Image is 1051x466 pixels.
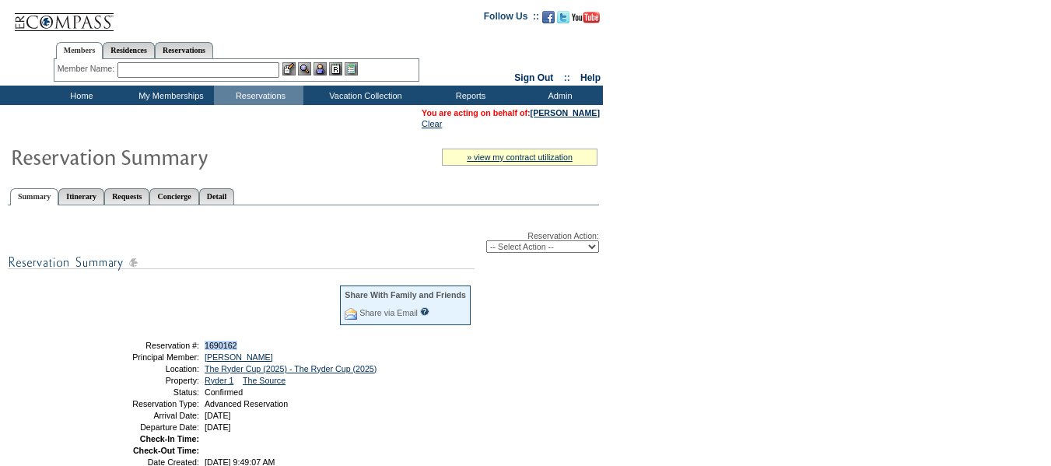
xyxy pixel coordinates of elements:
span: :: [564,72,570,83]
img: subTtlResSummary.gif [8,253,475,272]
a: Reservations [155,42,213,58]
img: Reservaton Summary [10,141,321,172]
td: Location: [88,364,199,373]
td: Admin [513,86,603,105]
span: Advanced Reservation [205,399,288,408]
a: The Ryder Cup (2025) - The Ryder Cup (2025) [205,364,377,373]
img: b_edit.gif [282,62,296,75]
td: My Memberships [124,86,214,105]
img: b_calculator.gif [345,62,358,75]
td: Reservation Type: [88,399,199,408]
a: Members [56,42,103,59]
td: Arrival Date: [88,411,199,420]
strong: Check-In Time: [140,434,199,443]
span: [DATE] [205,422,231,432]
td: Status: [88,387,199,397]
a: Share via Email [359,308,418,317]
span: [DATE] [205,411,231,420]
img: View [298,62,311,75]
a: Sign Out [514,72,553,83]
td: Reservations [214,86,303,105]
td: Follow Us :: [484,9,539,28]
img: Impersonate [314,62,327,75]
a: The Source [243,376,286,385]
a: Concierge [149,188,198,205]
td: Property: [88,376,199,385]
a: Residences [103,42,155,58]
a: Ryder 1 [205,376,233,385]
img: Subscribe to our YouTube Channel [572,12,600,23]
span: You are acting on behalf of: [422,108,600,117]
strong: Check-Out Time: [133,446,199,455]
a: Detail [199,188,235,205]
a: Summary [10,188,58,205]
div: Reservation Action: [8,231,599,253]
div: Share With Family and Friends [345,290,466,300]
a: [PERSON_NAME] [205,352,273,362]
a: Requests [104,188,149,205]
td: Reservation #: [88,341,199,350]
td: Vacation Collection [303,86,424,105]
a: Subscribe to our YouTube Channel [572,16,600,25]
a: Help [580,72,601,83]
td: Home [35,86,124,105]
td: Departure Date: [88,422,199,432]
img: Follow us on Twitter [557,11,569,23]
td: Reports [424,86,513,105]
span: 1690162 [205,341,237,350]
a: » view my contract utilization [467,152,573,162]
a: Itinerary [58,188,104,205]
td: Principal Member: [88,352,199,362]
a: Clear [422,119,442,128]
span: Confirmed [205,387,243,397]
img: Become our fan on Facebook [542,11,555,23]
input: What is this? [420,307,429,316]
a: Follow us on Twitter [557,16,569,25]
img: Reservations [329,62,342,75]
div: Member Name: [58,62,117,75]
a: Become our fan on Facebook [542,16,555,25]
a: [PERSON_NAME] [531,108,600,117]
